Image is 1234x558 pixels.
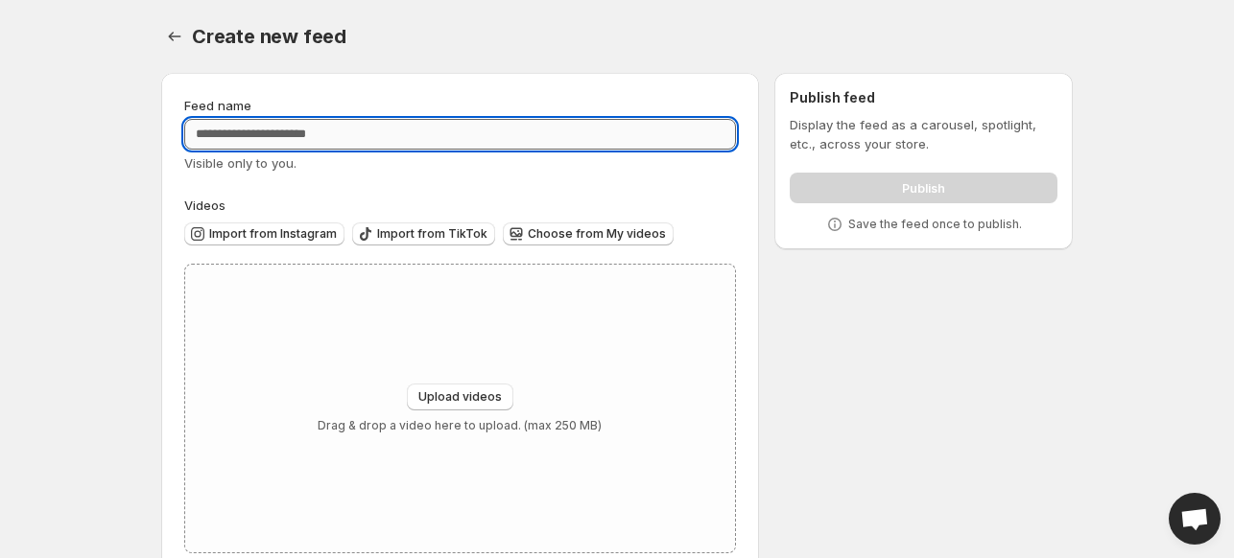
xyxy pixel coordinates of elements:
span: Choose from My videos [528,226,666,242]
button: Import from TikTok [352,222,495,245]
p: Display the feed as a carousel, spotlight, etc., across your store. [790,115,1057,153]
button: Import from Instagram [184,222,344,245]
p: Drag & drop a video here to upload. (max 250 MB) [318,418,602,433]
span: Visible only to you. [184,155,297,171]
span: Feed name [184,98,251,113]
h2: Publish feed [790,88,1057,107]
span: Create new feed [192,25,346,48]
span: Import from TikTok [377,226,487,242]
span: Videos [184,198,225,213]
span: Upload videos [418,389,502,405]
span: Import from Instagram [209,226,337,242]
p: Save the feed once to publish. [848,217,1022,232]
button: Settings [161,23,188,50]
button: Upload videos [407,384,513,410]
button: Choose from My videos [503,222,674,245]
div: Open chat [1169,493,1221,545]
